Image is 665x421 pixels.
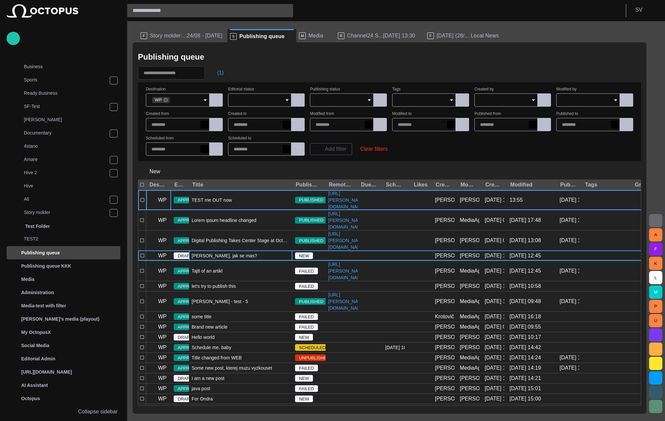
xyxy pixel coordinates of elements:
[414,182,428,188] div: Likes
[11,153,120,167] div: Amare
[510,354,541,361] div: 9/8 14:24
[146,136,174,141] label: Scheduled from
[295,375,313,382] span: NEW
[192,268,222,274] span: Tajtl of an artikl
[228,87,254,92] label: Editorial status
[24,156,109,163] p: Amare
[174,253,196,259] span: DRAFT
[295,237,328,244] span: PUBLISHED
[158,282,167,290] p: WP
[435,375,454,382] div: Petrak
[435,252,454,259] div: Petrak
[174,314,206,320] span: APPROVED
[485,344,504,351] div: 9/8 10:39
[158,333,167,341] p: WP
[460,217,479,224] div: MediaAgent
[435,217,454,224] div: Petrak
[635,6,642,14] p: S V
[649,271,662,284] button: L
[510,217,541,224] div: 9/17 17:48
[25,223,50,230] p: Test Folder
[649,228,662,241] button: A
[24,169,109,176] p: Hive 2
[21,342,49,349] p: Social Media
[365,95,374,105] button: Open
[11,100,120,114] div: SF-Test
[649,242,662,256] button: F
[460,182,477,188] div: Modified by
[158,313,167,321] p: WP
[295,386,318,392] span: FAILED
[174,396,196,402] span: DRAFT
[295,396,313,402] span: NEW
[485,385,504,392] div: 9/8 14:22
[460,196,479,204] div: Vasyliev
[485,283,504,290] div: 9/5 15:52
[560,217,579,224] div: 9/10 17:01
[11,127,120,140] div: Documentary
[474,112,501,116] label: Published from
[435,267,454,275] div: Petrak
[192,252,257,259] span: Ahoj kamo, jak se mas?
[485,298,504,305] div: 9/5 15:56
[485,267,504,275] div: 9/5 15:46
[174,386,206,392] span: APPROVED
[635,182,651,188] div: Group
[21,276,34,283] p: Media
[510,237,541,244] div: 9/18 13:08
[435,313,454,320] div: Krotovič
[460,334,479,341] div: Petrak
[24,116,120,123] p: [PERSON_NAME]
[174,283,206,290] span: APPROVED
[299,32,306,39] p: M
[24,196,109,202] p: All
[24,143,120,149] p: 4stano
[485,196,504,204] div: 9/3 16:55
[158,354,167,362] p: WP
[11,193,120,206] div: All
[485,323,504,331] div: 9/8 09:54
[174,197,206,203] span: APPROVED
[485,252,504,259] div: 9/4 18:20
[24,236,120,242] p: TEST2
[425,29,511,42] div: F[DATE] (28/... Local News
[7,246,120,259] div: Publishing queue
[11,61,120,74] div: Business
[427,32,434,39] p: F
[510,267,541,275] div: 9/9 12:45
[510,395,541,402] div: 9/8 15:00
[485,334,504,341] div: 9/8 10:17
[11,87,120,100] div: Ready Business
[649,300,662,313] button: P
[201,95,210,105] button: Open
[310,87,340,92] label: Publishing status
[192,237,290,244] span: Digital Publishing Takes Center Stage at Octopus Product Day
[310,112,334,116] label: Modified from
[208,67,227,79] button: (1)
[21,355,55,362] p: Editorial Admin
[435,237,454,244] div: Petrak
[460,267,479,275] div: MediaAgent
[228,136,251,141] label: Scheduled to
[295,365,318,372] span: FAILED
[24,90,120,96] p: Ready Business
[435,283,454,290] div: Petrak
[355,143,393,155] button: Clear filters
[460,237,479,244] div: Petrak
[460,313,479,320] div: MediaAgent
[510,344,541,351] div: 9/9 14:42
[192,375,224,382] span: I am a new post
[392,112,412,116] label: Modified to
[158,395,167,403] p: WP
[460,385,479,392] div: Petrak
[560,298,579,305] div: 9/5 15:57
[485,237,504,244] div: 9/4 08:40
[7,312,120,326] div: [PERSON_NAME]'s media (playout)
[152,97,164,103] span: WP
[146,87,166,92] label: Destination
[435,395,454,402] div: Petrak
[510,283,541,290] div: 9/9 10:58
[560,182,576,188] div: Published
[649,314,662,327] button: U
[7,273,120,286] div: Media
